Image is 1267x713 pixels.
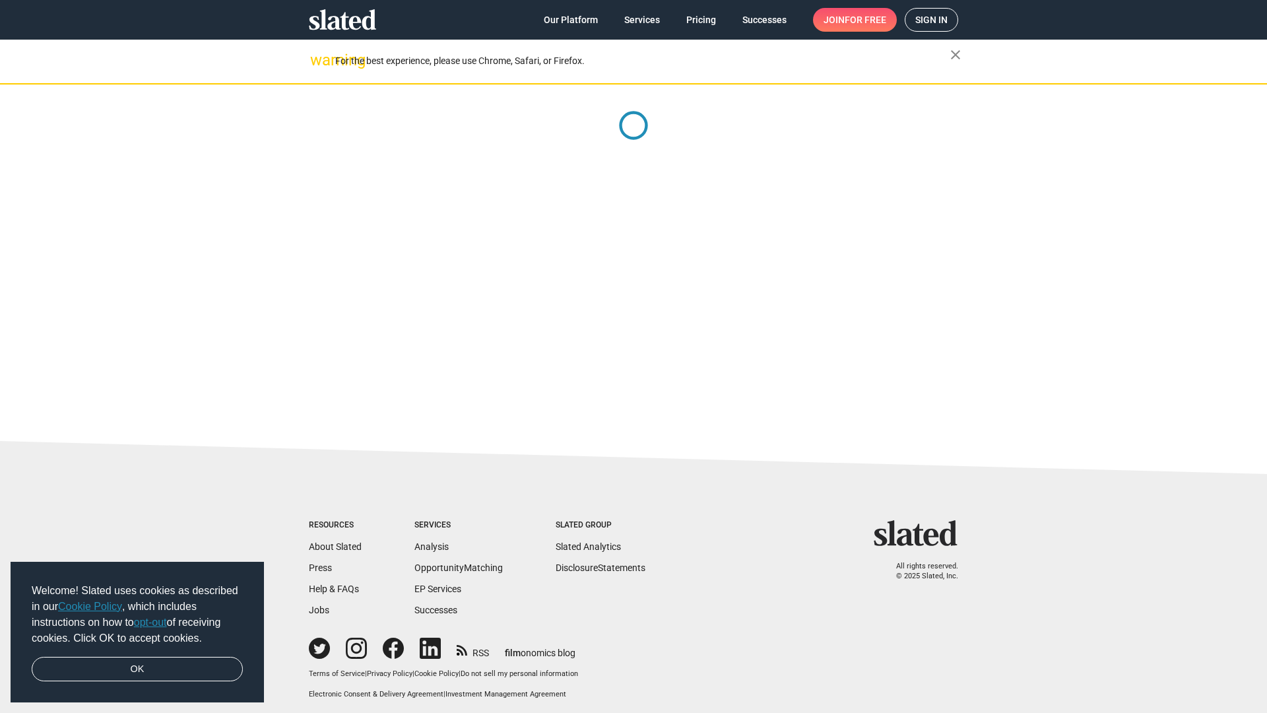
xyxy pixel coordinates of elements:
[732,8,797,32] a: Successes
[676,8,727,32] a: Pricing
[624,8,660,32] span: Services
[533,8,608,32] a: Our Platform
[414,669,459,678] a: Cookie Policy
[824,8,886,32] span: Join
[32,657,243,682] a: dismiss cookie message
[414,605,457,615] a: Successes
[457,639,489,660] a: RSS
[742,8,787,32] span: Successes
[845,8,886,32] span: for free
[544,8,598,32] span: Our Platform
[335,52,950,70] div: For the best experience, please use Chrome, Safari, or Firefox.
[309,584,359,594] a: Help & FAQs
[948,47,963,63] mat-icon: close
[915,9,948,31] span: Sign in
[614,8,670,32] a: Services
[412,669,414,678] span: |
[134,617,167,628] a: opt-out
[686,8,716,32] span: Pricing
[414,541,449,552] a: Analysis
[310,52,326,68] mat-icon: warning
[367,669,412,678] a: Privacy Policy
[365,669,367,678] span: |
[309,605,329,615] a: Jobs
[414,562,503,573] a: OpportunityMatching
[32,583,243,646] span: Welcome! Slated uses cookies as described in our , which includes instructions on how to of recei...
[58,601,122,612] a: Cookie Policy
[505,636,575,660] a: filmonomics blog
[459,669,461,678] span: |
[309,669,365,678] a: Terms of Service
[556,562,645,573] a: DisclosureStatements
[309,562,332,573] a: Press
[414,520,503,531] div: Services
[882,562,958,581] p: All rights reserved. © 2025 Slated, Inc.
[556,520,645,531] div: Slated Group
[11,562,264,703] div: cookieconsent
[505,648,521,658] span: film
[309,541,362,552] a: About Slated
[443,690,445,698] span: |
[905,8,958,32] a: Sign in
[309,690,443,698] a: Electronic Consent & Delivery Agreement
[813,8,897,32] a: Joinfor free
[461,669,578,679] button: Do not sell my personal information
[556,541,621,552] a: Slated Analytics
[445,690,566,698] a: Investment Management Agreement
[309,520,362,531] div: Resources
[414,584,461,594] a: EP Services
